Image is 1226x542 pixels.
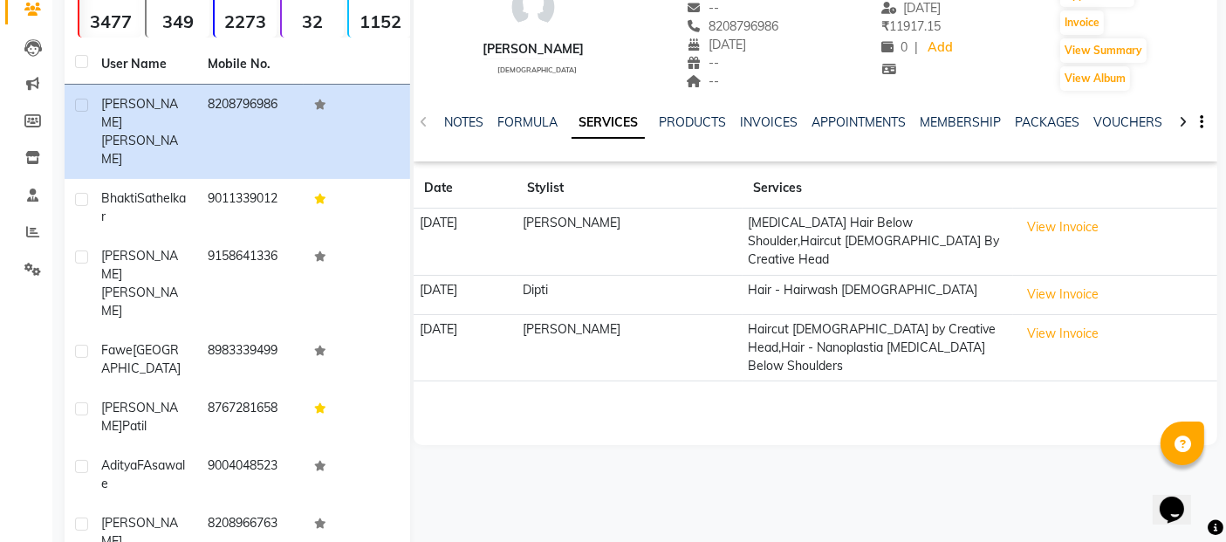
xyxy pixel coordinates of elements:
[101,457,137,473] span: Aditya
[687,37,747,52] span: [DATE]
[687,18,779,34] span: 8208796986
[197,45,304,85] th: Mobile No.
[881,39,908,55] span: 0
[414,275,517,314] td: [DATE]
[497,65,577,74] span: [DEMOGRAPHIC_DATA]
[497,114,558,130] a: FORMULA
[517,168,742,209] th: Stylist
[101,133,178,167] span: [PERSON_NAME]
[215,10,277,32] strong: 2273
[1060,38,1147,63] button: View Summary
[743,168,1014,209] th: Services
[1019,214,1106,241] button: View Invoice
[122,418,147,434] span: Patil
[1060,10,1104,35] button: Invoice
[517,314,742,381] td: [PERSON_NAME]
[687,73,720,89] span: --
[414,209,517,276] td: [DATE]
[881,18,941,34] span: 11917.15
[101,285,178,319] span: [PERSON_NAME]
[812,114,906,130] a: APPOINTMENTS
[1015,114,1079,130] a: PACKAGES
[925,36,955,60] a: Add
[743,275,1014,314] td: Hair - Hairwash [DEMOGRAPHIC_DATA]
[483,40,584,58] div: [PERSON_NAME]
[79,10,141,32] strong: 3477
[197,179,304,237] td: 9011339012
[197,446,304,504] td: 9004048523
[101,342,133,358] span: Fawe
[920,114,1001,130] a: MEMBERSHIP
[101,248,178,282] span: [PERSON_NAME]
[517,275,742,314] td: Dipti
[1019,320,1106,347] button: View Invoice
[1060,66,1130,91] button: View Album
[740,114,798,130] a: INVOICES
[101,96,178,130] span: [PERSON_NAME]
[101,190,186,224] span: Sathelkar
[881,18,889,34] span: ₹
[517,209,742,276] td: [PERSON_NAME]
[197,388,304,446] td: 8767281658
[414,168,517,209] th: Date
[147,10,209,32] strong: 349
[1093,114,1162,130] a: VOUCHERS
[414,314,517,381] td: [DATE]
[101,400,178,434] span: [PERSON_NAME]
[101,457,185,491] span: FAsawale
[444,114,483,130] a: NOTES
[349,10,411,32] strong: 1152
[1153,472,1209,525] iframe: chat widget
[572,107,645,139] a: SERVICES
[197,85,304,179] td: 8208796986
[743,314,1014,381] td: Haircut [DEMOGRAPHIC_DATA] by Creative Head,Hair - Nanoplastia [MEDICAL_DATA] Below Shoulders
[743,209,1014,276] td: [MEDICAL_DATA] Hair Below Shoulder,Haircut [DEMOGRAPHIC_DATA] By Creative Head
[282,10,344,32] strong: 32
[101,190,137,206] span: Bhakti
[197,331,304,388] td: 8983339499
[91,45,197,85] th: User Name
[1019,281,1106,308] button: View Invoice
[687,55,720,71] span: --
[659,114,726,130] a: PRODUCTS
[101,342,181,376] span: [GEOGRAPHIC_DATA]
[914,38,918,57] span: |
[197,237,304,331] td: 9158641336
